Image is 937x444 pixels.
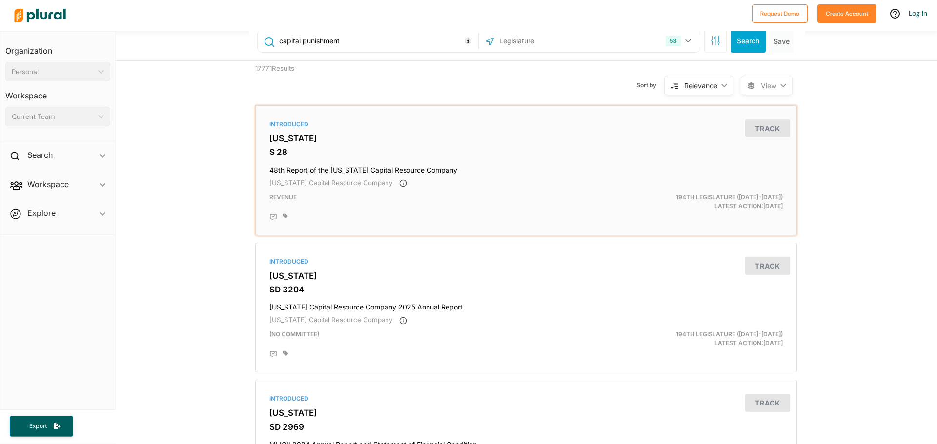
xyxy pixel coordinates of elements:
div: Introduced [269,394,783,403]
button: Track [745,257,790,275]
div: (no committee) [262,330,614,347]
span: [US_STATE] Capital Resource Company [269,316,392,324]
div: Add tags [283,213,288,219]
h2: Search [27,150,53,160]
div: Add Position Statement [269,213,277,221]
button: Request Demo [752,4,808,23]
span: 194th Legislature ([DATE]-[DATE]) [676,330,783,338]
div: Add Position Statement [269,350,277,358]
div: 17771 Results [248,61,387,98]
a: Request Demo [752,8,808,18]
h3: [US_STATE] [269,408,783,418]
div: Current Team [12,112,94,122]
div: Tooltip anchor [464,37,472,45]
button: Create Account [817,4,876,23]
span: View [761,80,776,91]
h3: [US_STATE] [269,271,783,281]
div: Add tags [283,350,288,356]
a: Create Account [817,8,876,18]
button: Search [731,29,766,53]
div: Introduced [269,120,783,129]
span: Export [22,422,54,430]
span: Sort by [636,81,664,90]
h3: Workspace [5,81,110,103]
div: Personal [12,67,94,77]
a: Log In [909,9,927,18]
span: Revenue [269,193,297,201]
h4: [US_STATE] Capital Resource Company 2025 Annual Report [269,298,783,311]
input: Legislature [498,32,603,50]
h3: Organization [5,37,110,58]
div: Latest Action: [DATE] [614,193,791,211]
input: Enter keywords, bill # or legislator name [278,32,476,50]
h3: SD 3204 [269,285,783,294]
h3: S 28 [269,147,783,157]
button: Export [10,416,73,437]
h3: SD 2969 [269,422,783,432]
div: Latest Action: [DATE] [614,330,791,347]
button: Track [745,119,790,137]
div: 53 [666,36,681,46]
button: Save [770,29,794,53]
div: Introduced [269,257,783,266]
div: Relevance [684,80,717,91]
span: 194th Legislature ([DATE]-[DATE]) [676,193,783,201]
button: 53 [662,32,697,50]
span: [US_STATE] Capital Resource Company [269,179,392,187]
h4: 48th Report of the [US_STATE] Capital Resource Company [269,161,783,174]
h3: [US_STATE] [269,134,783,143]
span: Search Filters [711,36,720,44]
button: Track [745,394,790,412]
